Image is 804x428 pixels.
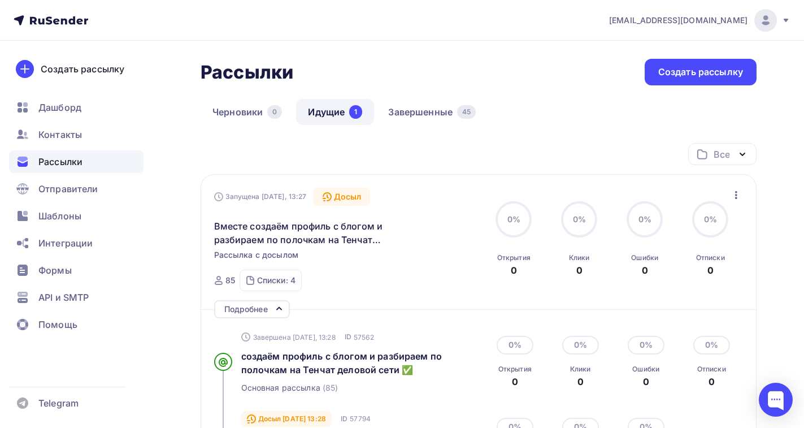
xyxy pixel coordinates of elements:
[38,128,82,141] span: Контакты
[354,332,374,342] span: 57562
[562,336,599,354] div: 0%
[225,275,235,286] div: 85
[9,259,144,282] a: Формы
[253,332,336,342] span: Завершена [DATE], 13:28
[38,209,81,223] span: Шаблоны
[241,411,332,427] div: Досыл [DATE] 13:28
[38,155,82,168] span: Рассылки
[345,331,351,343] span: ID
[224,302,268,316] div: Подробнее
[570,375,591,388] div: 0
[628,336,664,354] div: 0%
[631,253,658,262] div: Ошибки
[350,414,371,423] span: 57794
[576,263,583,277] div: 0
[9,178,144,200] a: Отправители
[38,263,72,277] span: Формы
[38,396,79,410] span: Telegram
[9,150,144,173] a: Рассылки
[323,382,338,394] span: (85)
[498,365,532,374] div: Открытия
[41,62,124,76] div: Создать рассылку
[296,99,374,125] a: Идущие1
[642,263,648,277] div: 0
[696,253,725,262] div: Отписки
[697,365,726,374] div: Отписки
[498,375,532,388] div: 0
[697,375,726,388] div: 0
[693,336,730,354] div: 0%
[341,413,347,425] span: ID
[241,382,320,394] span: Основная рассылка
[38,318,77,331] span: Помощь
[201,61,293,84] h2: Рассылки
[349,105,362,119] div: 1
[609,9,790,32] a: [EMAIL_ADDRESS][DOMAIN_NAME]
[267,105,282,119] div: 0
[376,99,488,125] a: Завершенные45
[632,365,659,374] div: Ошибки
[497,253,531,262] div: Открытия
[241,351,442,375] span: создаём профиль с блогом и разбираем по полочкам на Тенчат деловой сети ✅
[457,105,476,119] div: 45
[214,249,299,261] span: Рассылка с досылом
[704,214,717,224] span: 0%
[573,214,586,224] span: 0%
[9,123,144,146] a: Контакты
[638,214,651,224] span: 0%
[609,15,747,26] span: [EMAIL_ADDRESS][DOMAIN_NAME]
[38,182,98,196] span: Отправители
[511,263,517,277] div: 0
[9,96,144,119] a: Дашборд
[707,263,714,277] div: 0
[201,99,294,125] a: Черновики0
[507,214,520,224] span: 0%
[9,205,144,227] a: Шаблоны
[38,101,81,114] span: Дашборд
[214,192,307,201] div: Запущена [DATE], 13:27
[658,66,743,79] div: Создать рассылку
[569,253,590,262] div: Клики
[314,188,371,206] div: Досыл
[38,236,93,250] span: Интеграции
[38,291,89,304] span: API и SMTP
[214,219,408,247] span: Вместе создаём профиль с блогом и разбираем по полочкам на Тенчат деловой сети. ✅
[714,148,729,161] div: Все
[688,143,757,165] button: Все
[257,275,295,286] div: Списки: 4
[497,336,533,354] div: 0%
[632,375,659,388] div: 0
[570,365,591,374] div: Клики
[241,349,475,377] a: создаём профиль с блогом и разбираем по полочкам на Тенчат деловой сети ✅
